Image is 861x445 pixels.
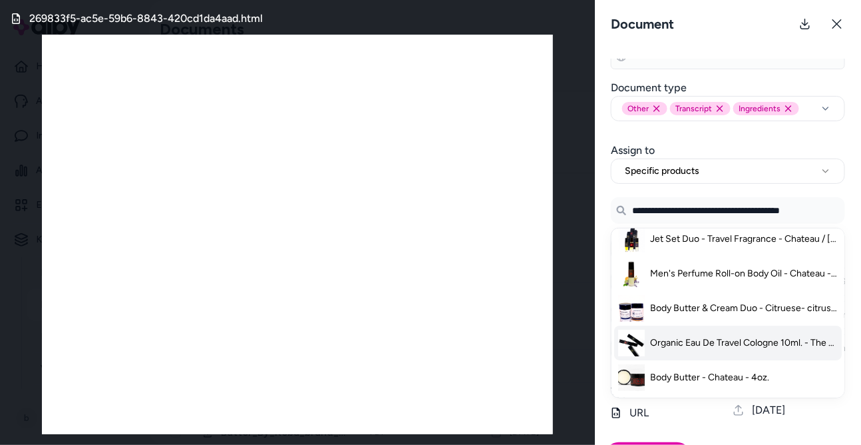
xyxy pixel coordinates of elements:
[650,336,838,350] span: Organic Eau De Travel Cologne 10ml. - The Egyptia Collection - Chateau- citrus, spice, creamy
[651,103,662,114] button: Remove other option
[605,15,679,33] h3: Document
[611,144,655,157] label: Assign to
[650,232,838,246] span: Jet Set Duo - Travel Fragrance - Chateau / [GEOGRAPHIC_DATA]
[618,295,645,322] img: Body Butter & Cream Duo - Citruese- citrusy / Chateau - creamy caramel spice musk
[650,371,769,384] span: Body Butter - Chateau - 4oz.
[611,405,723,421] p: URL
[618,330,645,356] img: Organic Eau De Travel Cologne 10ml. - The Egyptia Collection - Chateau- citrus, spice, creamy
[670,102,731,115] div: Transcript
[29,11,263,27] h3: 269833f5-ac5e-59b6-8843-420cd1da4aad.html
[611,80,845,96] h3: Document type
[650,302,838,315] span: Body Butter & Cream Duo - Citruese- citrusy / Chateau - creamy caramel spice musk
[752,402,785,418] span: [DATE]
[622,102,667,115] div: Other
[611,96,845,121] button: OtherRemove other optionTranscriptRemove transcript optionIngredientsRemove ingredients option
[618,260,645,287] img: Men's Perfume Roll-on Body Oil - Chateau - Creamy Citrus Spice / 10ml.
[733,102,799,115] div: Ingredients
[783,103,794,114] button: Remove ingredients option
[715,103,725,114] button: Remove transcript option
[650,267,838,280] span: Men's Perfume Roll-on Body Oil - Chateau - Creamy Citrus Spice / 10ml.
[618,226,645,252] img: Jet Set Duo - Travel Fragrance - Chateau / Chateau
[625,165,699,178] span: Specific products
[618,364,645,391] img: Body Butter - Chateau - 4oz.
